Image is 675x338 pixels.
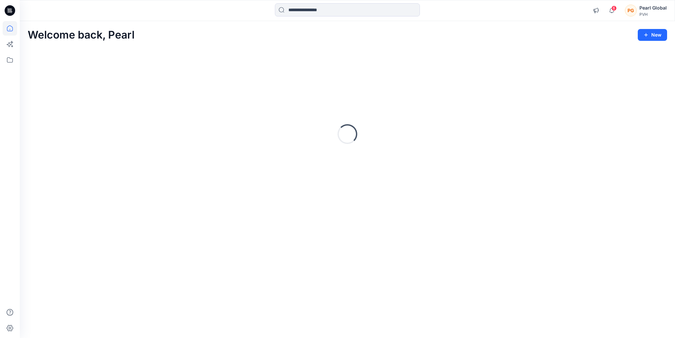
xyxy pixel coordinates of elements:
button: New [638,29,667,41]
h2: Welcome back, Pearl [28,29,134,41]
div: PVH [639,12,667,17]
div: Pearl Global [639,4,667,12]
span: 6 [611,6,617,11]
div: PG [625,5,637,16]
